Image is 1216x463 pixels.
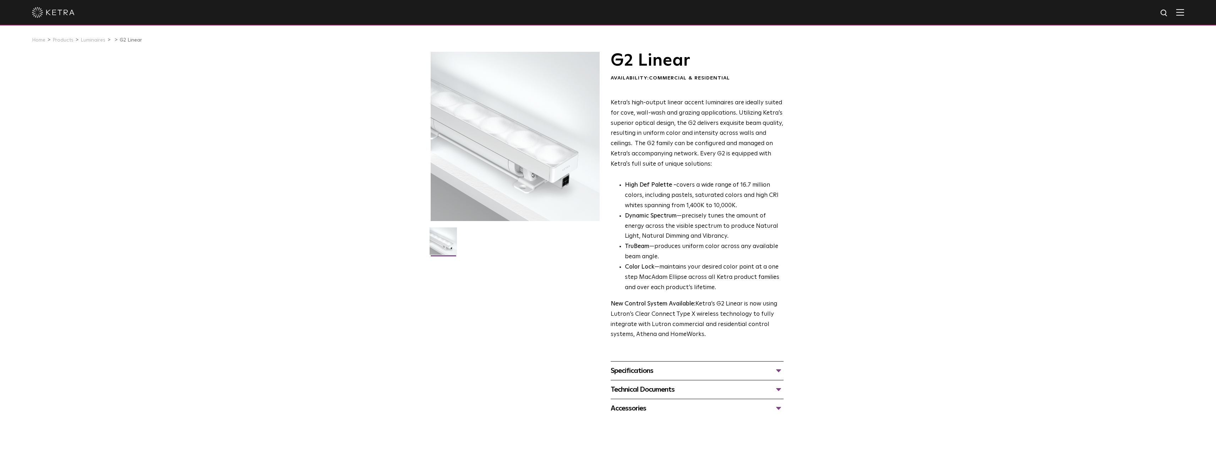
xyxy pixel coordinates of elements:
strong: Dynamic Spectrum [625,213,677,219]
div: Accessories [611,403,784,414]
p: covers a wide range of 16.7 million colors, including pastels, saturated colors and high CRI whit... [625,180,784,211]
div: Specifications [611,365,784,376]
p: Ketra’s G2 Linear is now using Lutron’s Clear Connect Type X wireless technology to fully integra... [611,299,784,340]
strong: Color Lock [625,264,654,270]
strong: New Control System Available: [611,301,696,307]
div: Technical Documents [611,384,784,395]
span: Commercial & Residential [649,76,730,81]
strong: TruBeam [625,243,649,249]
p: Ketra’s high-output linear accent luminaires are ideally suited for cove, wall-wash and grazing a... [611,98,784,170]
li: —precisely tunes the amount of energy across the visible spectrum to produce Natural Light, Natur... [625,211,784,242]
a: Luminaires [81,38,105,43]
li: —maintains your desired color point at a one step MacAdam Ellipse across all Ketra product famili... [625,262,784,293]
h1: G2 Linear [611,52,784,70]
a: Products [53,38,73,43]
strong: High Def Palette - [625,182,676,188]
img: search icon [1160,9,1169,18]
li: —produces uniform color across any available beam angle. [625,242,784,262]
a: Home [32,38,45,43]
img: ketra-logo-2019-white [32,7,75,18]
img: G2-Linear-2021-Web-Square [430,227,457,260]
a: G2 Linear [120,38,142,43]
img: Hamburger%20Nav.svg [1176,9,1184,16]
div: Availability: [611,75,784,82]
